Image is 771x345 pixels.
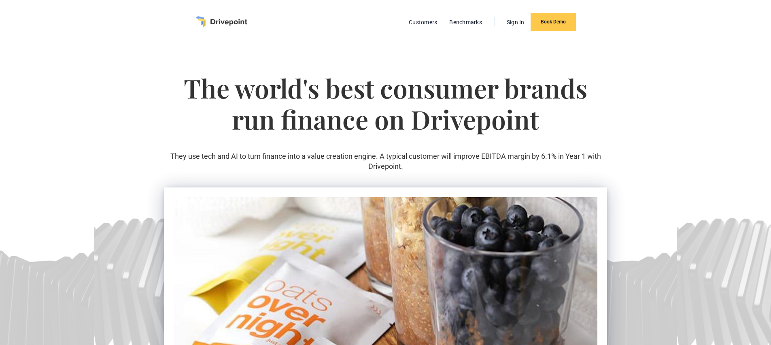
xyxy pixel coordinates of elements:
a: Benchmarks [445,17,486,27]
p: They use tech and AI to turn finance into a value creation engine. A typical customer will improv... [164,151,607,171]
a: home [195,16,247,27]
a: Customers [405,17,441,27]
a: Book Demo [531,13,576,31]
h1: The world's best consumer brands run finance on Drivepoint [164,73,607,151]
a: Sign In [503,17,529,27]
